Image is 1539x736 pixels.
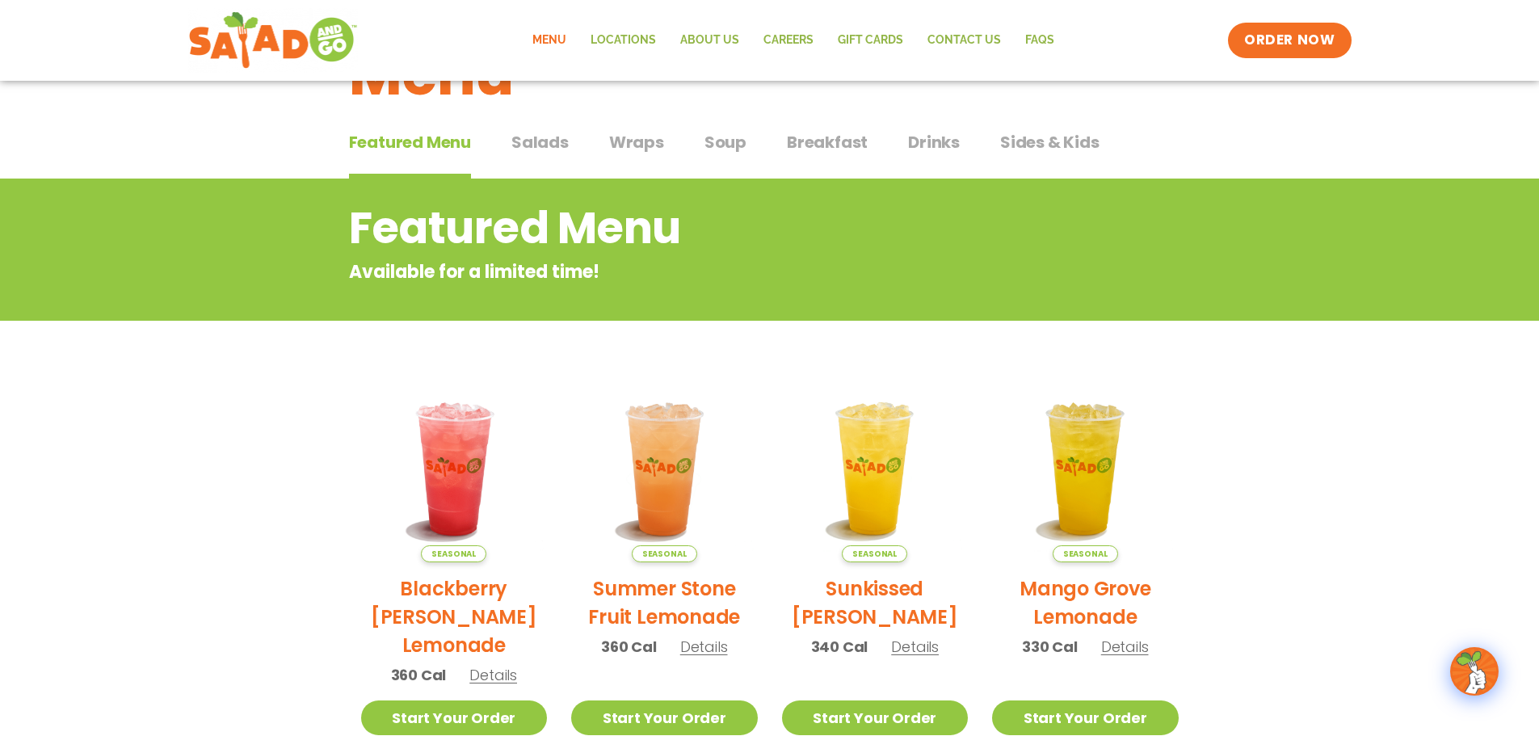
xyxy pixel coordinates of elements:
a: ORDER NOW [1228,23,1351,58]
span: Seasonal [1053,545,1118,562]
h2: Summer Stone Fruit Lemonade [571,574,758,631]
a: FAQs [1013,22,1066,59]
a: Careers [751,22,826,59]
h2: Blackberry [PERSON_NAME] Lemonade [361,574,548,659]
span: Details [1101,637,1149,657]
a: Start Your Order [782,700,969,735]
a: Start Your Order [992,700,1179,735]
span: Soup [704,130,746,154]
span: Seasonal [842,545,907,562]
img: Product photo for Summer Stone Fruit Lemonade [571,376,758,562]
a: Menu [520,22,578,59]
span: Details [469,665,517,685]
span: Details [891,637,939,657]
img: new-SAG-logo-768×292 [188,8,359,73]
span: 360 Cal [601,636,657,658]
nav: Menu [520,22,1066,59]
img: Product photo for Sunkissed Yuzu Lemonade [782,376,969,562]
span: Sides & Kids [1000,130,1100,154]
a: Locations [578,22,668,59]
a: GIFT CARDS [826,22,915,59]
a: Start Your Order [361,700,548,735]
p: Available for a limited time! [349,259,1061,285]
span: Drinks [908,130,960,154]
span: 340 Cal [811,636,868,658]
h2: Sunkissed [PERSON_NAME] [782,574,969,631]
span: Salads [511,130,569,154]
a: Contact Us [915,22,1013,59]
img: wpChatIcon [1452,649,1497,694]
span: Seasonal [632,545,697,562]
h2: Mango Grove Lemonade [992,574,1179,631]
span: Seasonal [421,545,486,562]
span: Details [680,637,728,657]
a: Start Your Order [571,700,758,735]
span: Featured Menu [349,130,471,154]
img: Product photo for Blackberry Bramble Lemonade [361,376,548,562]
span: 330 Cal [1022,636,1078,658]
span: Wraps [609,130,664,154]
h2: Featured Menu [349,196,1061,261]
img: Product photo for Mango Grove Lemonade [992,376,1179,562]
span: 360 Cal [391,664,447,686]
div: Tabbed content [349,124,1191,179]
span: Breakfast [787,130,868,154]
a: About Us [668,22,751,59]
span: ORDER NOW [1244,31,1335,50]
